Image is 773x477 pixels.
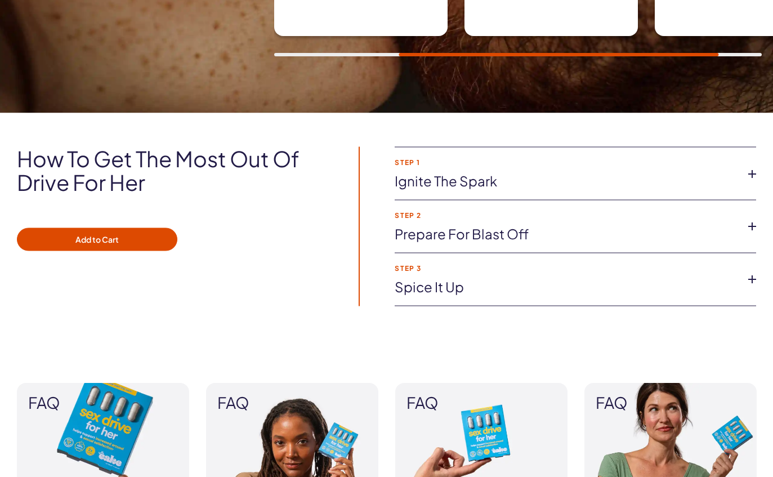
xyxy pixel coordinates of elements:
[395,225,738,244] a: Prepare for blast off
[406,395,556,412] span: FAQ
[28,395,178,412] span: FAQ
[395,278,738,297] a: Spice it up
[395,159,738,166] strong: Step 1
[217,395,367,412] span: FAQ
[395,172,738,191] a: Ignite the spark
[395,212,738,219] strong: Step 2
[596,395,745,412] span: FAQ
[17,147,327,194] h2: How to get the most out of Drive For Her
[17,228,177,252] button: Add to Cart
[395,265,738,272] strong: Step 3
